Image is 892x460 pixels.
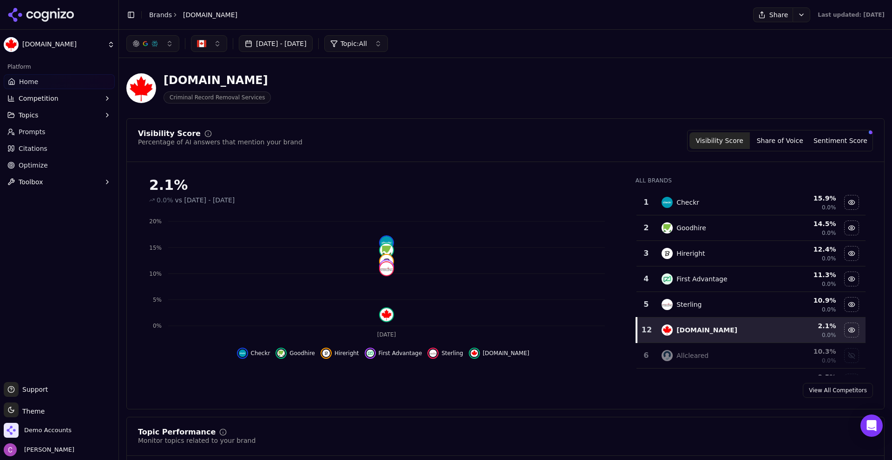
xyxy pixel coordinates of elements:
[149,177,617,194] div: 2.1%
[251,350,270,357] span: Checkr
[4,37,19,52] img: Pardons.org
[4,91,115,106] button: Competition
[803,383,873,398] a: View All Competitors
[662,324,673,336] img: pardons.org
[19,110,39,120] span: Topics
[427,348,463,359] button: Hide sterling data
[334,350,359,357] span: Hireright
[4,74,115,89] a: Home
[19,94,59,103] span: Competition
[19,144,47,153] span: Citations
[662,222,673,233] img: goodhire
[662,350,673,361] img: allcleared
[822,229,836,237] span: 0.0%
[844,195,859,210] button: Hide checkr data
[844,272,859,286] button: Hide first advantage data
[676,274,727,284] div: First Advantage
[641,324,653,336] div: 12
[377,331,396,338] tspan: [DATE]
[380,308,393,321] img: pardons.org
[4,423,19,438] img: Demo Accounts
[636,317,866,343] tr: 12pardons.org[DOMAIN_NAME]2.1%0.0%Hide pardons.org data
[4,158,115,173] a: Optimize
[153,323,162,329] tspan: 0%
[776,194,836,203] div: 15.9 %
[689,132,750,149] button: Visibility Score
[175,195,235,205] span: vs [DATE] - [DATE]
[636,241,866,266] tr: 3hirerightHireright12.4%0.0%Hide hireright data
[844,348,859,363] button: Show allcleared data
[153,297,162,303] tspan: 5%
[149,218,162,225] tspan: 20%
[469,348,529,359] button: Hide pardons.org data
[844,220,859,235] button: Hide goodhire data
[321,348,359,359] button: Hide hireright data
[20,446,74,454] span: [PERSON_NAME]
[676,249,705,258] div: Hireright
[19,177,43,187] span: Toolbox
[138,436,256,445] div: Monitor topics related to your brand
[322,350,330,357] img: hireright
[822,357,836,364] span: 0.0%
[810,132,871,149] button: Sentiment Score
[19,127,46,136] span: Prompts
[22,40,104,49] span: [DOMAIN_NAME]
[379,350,422,357] span: First Advantage
[164,73,271,88] div: [DOMAIN_NAME]
[822,331,836,339] span: 0.0%
[822,306,836,313] span: 0.0%
[483,350,529,357] span: [DOMAIN_NAME]
[471,350,478,357] img: pardons.org
[19,77,38,86] span: Home
[676,325,737,335] div: [DOMAIN_NAME]
[776,372,836,382] div: 9.5 %
[4,443,74,456] button: Open user button
[860,415,883,437] div: Open Intercom Messenger
[429,350,437,357] img: sterling
[640,273,653,285] div: 4
[636,190,866,215] tr: 1checkrCheckr15.9%0.0%Hide checkr data
[636,369,866,394] tr: 9.5%Show certn data
[138,130,201,137] div: Visibility Score
[776,296,836,305] div: 10.9 %
[197,39,206,48] img: CA
[640,350,653,361] div: 6
[138,137,302,147] div: Percentage of AI answers that mention your brand
[844,323,859,337] button: Hide pardons.org data
[4,141,115,156] a: Citations
[149,271,162,277] tspan: 10%
[341,39,367,48] span: Topic: All
[126,73,156,103] img: Pardons.org
[4,175,115,189] button: Toolbox
[640,299,653,310] div: 5
[676,300,702,309] div: Sterling
[24,426,72,434] span: Demo Accounts
[239,35,313,52] button: [DATE] - [DATE]
[380,236,393,249] img: checkr
[636,177,866,184] div: All Brands
[640,197,653,208] div: 1
[822,204,836,211] span: 0.0%
[237,348,270,359] button: Hide checkr data
[365,348,422,359] button: Hide first advantage data
[275,348,315,359] button: Hide goodhire data
[289,350,315,357] span: Goodhire
[4,443,17,456] img: Chris Abouraad
[149,10,237,19] nav: breadcrumb
[183,10,237,19] span: [DOMAIN_NAME]
[676,351,708,360] div: Allcleared
[662,273,673,285] img: first advantage
[636,292,866,317] tr: 5sterlingSterling10.9%0.0%Hide sterling data
[818,11,885,19] div: Last updated: [DATE]
[277,350,285,357] img: goodhire
[4,59,115,74] div: Platform
[19,385,48,394] span: Support
[149,245,162,251] tspan: 15%
[380,255,393,268] img: hireright
[149,11,172,19] a: Brands
[776,219,836,228] div: 14.5 %
[157,195,173,205] span: 0.0%
[367,350,374,357] img: first advantage
[844,374,859,389] button: Show certn data
[776,245,836,254] div: 12.4 %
